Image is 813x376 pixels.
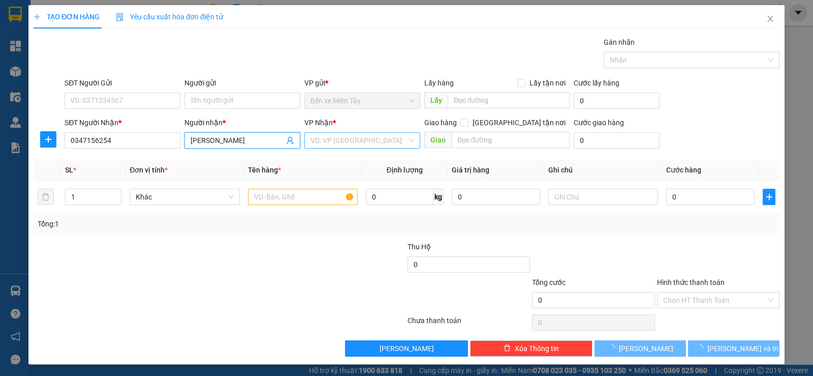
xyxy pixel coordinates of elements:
span: plus [34,13,41,20]
th: Ghi chú [544,160,662,180]
img: icon [116,13,124,21]
label: Hình thức thanh toán [657,278,725,286]
span: plus [763,193,775,201]
button: Close [756,5,785,34]
span: [PERSON_NAME] và In [707,343,778,354]
span: Bến xe Miền Tây [310,93,414,108]
input: 0 [452,189,540,205]
input: Dọc đường [448,92,570,108]
span: Khác [136,189,233,205]
span: Yêu cầu xuất hóa đơn điện tử [116,13,223,21]
span: delete [504,344,511,353]
span: [GEOGRAPHIC_DATA] tận nơi [468,117,570,128]
span: Cước hàng [666,166,701,174]
span: VP Nhận [304,119,333,127]
span: TẠO ĐƠN HÀNG [34,13,100,21]
div: SĐT Người Nhận [65,117,180,128]
span: Giao hàng [424,119,457,127]
div: VP gửi [304,77,420,89]
button: plus [40,131,56,148]
span: Định lượng [387,166,423,174]
label: Cước giao hàng [574,119,624,127]
span: Lấy [424,92,448,108]
span: Xóa Thông tin [515,343,559,354]
div: Người gửi [184,77,300,89]
span: Giao [424,132,451,148]
button: delete [38,189,54,205]
input: Cước giao hàng [574,132,660,149]
span: Lấy tận nơi [525,77,570,89]
span: Thu Hộ [408,243,431,251]
span: close [766,15,774,23]
input: Cước lấy hàng [574,93,660,109]
button: [PERSON_NAME] [595,340,686,357]
span: loading [696,344,707,352]
label: Gán nhãn [604,38,635,46]
input: VD: Bàn, Ghế [248,189,358,205]
span: [PERSON_NAME] [619,343,673,354]
input: Ghi Chú [548,189,658,205]
span: kg [433,189,444,205]
span: plus [41,135,56,143]
button: [PERSON_NAME] [345,340,467,357]
span: Tên hàng [248,166,281,174]
span: Tổng cước [532,278,566,286]
span: Giá trị hàng [452,166,489,174]
span: loading [608,344,619,352]
div: Người nhận [184,117,300,128]
span: SL [65,166,73,174]
input: Dọc đường [451,132,570,148]
div: SĐT Người Gửi [65,77,180,89]
span: Đơn vị tính [130,166,168,174]
button: plus [763,189,775,205]
span: user-add [286,136,294,144]
button: [PERSON_NAME] và In [688,340,779,357]
button: deleteXóa Thông tin [470,340,592,357]
div: Chưa thanh toán [407,315,531,333]
label: Cước lấy hàng [574,79,619,87]
span: [PERSON_NAME] [380,343,434,354]
div: Tổng: 1 [38,218,315,229]
span: Lấy hàng [424,79,454,87]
